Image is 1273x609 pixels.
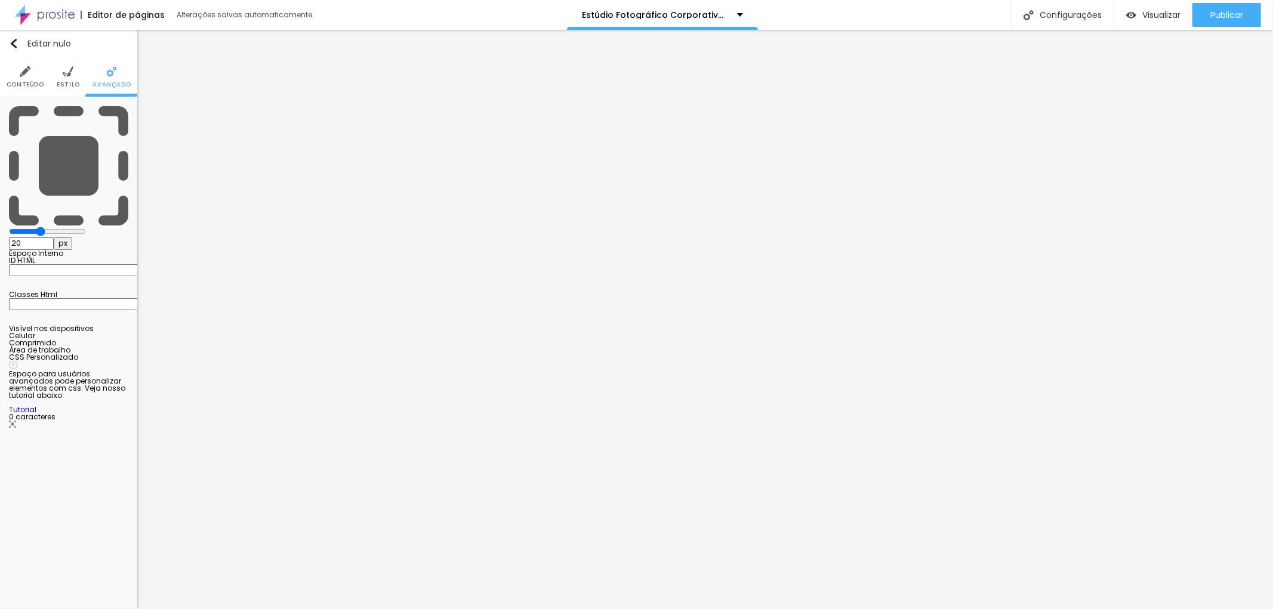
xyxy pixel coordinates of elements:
font: caracteres [16,412,56,422]
button: Publicar [1192,3,1261,27]
img: view-1.svg [1126,10,1136,20]
font: Editar nulo [27,38,71,50]
button: Visualizar [1114,3,1192,27]
img: Ícone [9,361,17,369]
font: Área de trabalho [9,345,70,355]
font: Classes Html [9,289,57,299]
font: Espaço Interno [9,248,63,258]
font: Visualizar [1142,9,1180,21]
font: Configurações [1040,9,1102,21]
font: Estúdio Fotográfico Corporativo em [GEOGRAPHIC_DATA] [582,9,838,21]
font: Espaço para usuários avançados pode personalizar elementos com css. Veja nosso tutorial abaixo: [9,369,125,400]
font: 0 [9,412,14,422]
img: Ícone [20,66,30,77]
font: Avançado [93,80,131,89]
img: Ícone [9,421,16,428]
iframe: Editor [137,30,1273,609]
font: Alterações salvas automaticamente [177,10,312,20]
font: ID HTML [9,255,35,265]
font: Celular [9,330,35,341]
a: Tutorial [9,404,36,415]
img: Ícone [63,66,73,77]
img: Ícone [1024,10,1034,20]
font: Editor de páginas [88,9,165,21]
font: Estilo [57,80,80,89]
font: Publicar [1210,9,1243,21]
font: Conteúdo [7,80,44,89]
font: px [58,237,67,249]
font: CSS Personalizado [9,352,78,362]
img: Ícone [9,39,19,48]
img: Ícone [9,106,128,225]
img: Ícone [106,66,117,77]
button: px [54,237,72,250]
font: Visível nos dispositivos [9,323,94,333]
font: Comprimido [9,338,56,348]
